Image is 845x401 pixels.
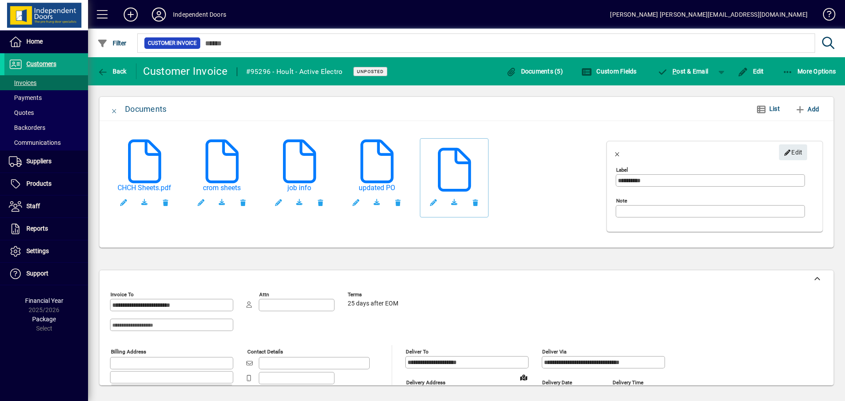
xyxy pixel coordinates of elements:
[348,300,398,307] span: 25 days after EOM
[173,7,226,22] div: Independent Doors
[9,124,45,131] span: Backorders
[232,192,253,213] button: Remove
[97,40,127,47] span: Filter
[4,31,88,53] a: Home
[26,180,51,187] span: Products
[9,79,37,86] span: Invoices
[653,63,713,79] button: Post & Email
[581,68,637,75] span: Custom Fields
[503,63,565,79] button: Documents (5)
[26,60,56,67] span: Customers
[348,292,400,298] span: Terms
[310,192,331,213] button: Remove
[134,192,155,213] a: Download
[143,64,228,78] div: Customer Invoice
[4,173,88,195] a: Products
[465,192,486,213] button: Remove
[607,142,628,163] button: Close
[610,7,808,22] div: [PERSON_NAME] [PERSON_NAME][EMAIL_ADDRESS][DOMAIN_NAME]
[357,69,384,74] span: Unposted
[125,102,166,116] div: Documents
[113,184,176,192] a: CHCH Sheets.pdf
[387,192,408,213] button: Remove
[784,145,803,160] span: Edit
[658,68,709,75] span: ost & Email
[769,105,780,112] span: List
[4,263,88,285] a: Support
[735,63,766,79] button: Edit
[4,151,88,173] a: Suppliers
[9,109,34,116] span: Quotes
[542,379,572,386] mat-label: Delivery date
[579,63,639,79] button: Custom Fields
[4,105,88,120] a: Quotes
[95,63,129,79] button: Back
[9,139,61,146] span: Communications
[113,192,134,213] button: Edit
[672,68,676,75] span: P
[26,38,43,45] span: Home
[25,297,63,304] span: Financial Year
[506,68,563,75] span: Documents (5)
[345,184,408,192] a: updated PO
[616,167,628,173] mat-label: Label
[190,184,253,192] a: crom sheets
[738,68,764,75] span: Edit
[613,379,643,386] mat-label: Delivery time
[289,192,310,213] a: Download
[4,120,88,135] a: Backorders
[32,316,56,323] span: Package
[211,192,232,213] a: Download
[780,63,838,79] button: More Options
[97,68,127,75] span: Back
[145,7,173,22] button: Profile
[422,192,444,213] button: Edit
[117,7,145,22] button: Add
[4,90,88,105] a: Payments
[26,202,40,210] span: Staff
[345,192,366,213] button: Edit
[542,349,566,355] mat-label: Deliver via
[795,102,819,116] span: Add
[26,270,48,277] span: Support
[104,99,125,120] button: Close
[88,63,136,79] app-page-header-button: Back
[4,240,88,262] a: Settings
[4,218,88,240] a: Reports
[246,65,343,79] div: #95296 - Hoult - Active Electro
[268,184,331,192] a: job info
[406,349,429,355] mat-label: Deliver To
[26,158,51,165] span: Suppliers
[155,192,176,213] button: Remove
[4,135,88,150] a: Communications
[95,35,129,51] button: Filter
[749,101,787,117] button: List
[9,94,42,101] span: Payments
[4,195,88,217] a: Staff
[616,198,627,204] mat-label: Note
[4,75,88,90] a: Invoices
[26,225,48,232] span: Reports
[366,192,387,213] a: Download
[259,291,269,298] mat-label: Attn
[791,101,823,117] button: Add
[779,144,807,160] button: Edit
[268,192,289,213] button: Edit
[517,370,531,384] a: View on map
[148,39,197,48] span: Customer Invoice
[190,192,211,213] button: Edit
[783,68,836,75] span: More Options
[444,192,465,213] a: Download
[816,2,834,30] a: Knowledge Base
[26,247,49,254] span: Settings
[110,291,134,298] mat-label: Invoice To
